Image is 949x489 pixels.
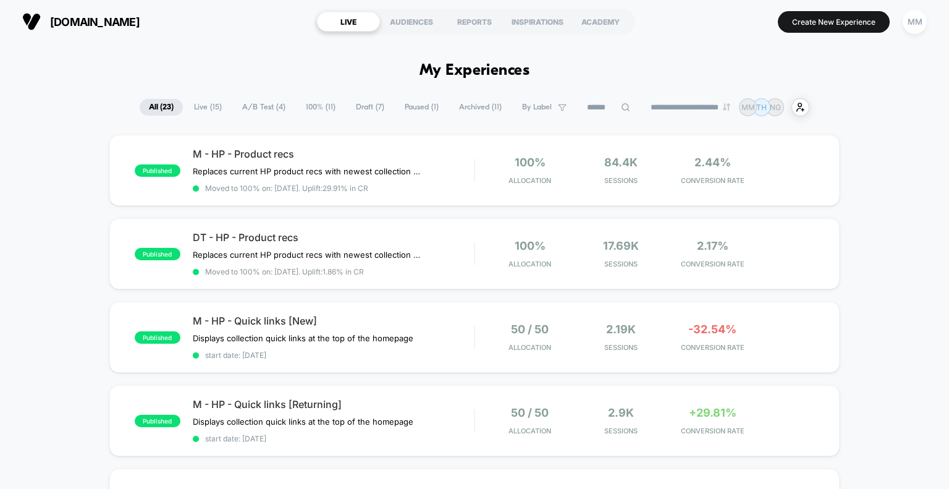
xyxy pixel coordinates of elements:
button: Create New Experience [778,11,890,33]
span: 50 / 50 [511,406,549,419]
span: Moved to 100% on: [DATE] . Uplift: 1.86% in CR [205,267,364,276]
span: 100% ( 11 ) [297,99,345,116]
p: NG [770,103,781,112]
span: -32.54% [688,323,736,336]
span: 2.44% [694,156,731,169]
button: [DOMAIN_NAME] [19,12,143,32]
span: Draft ( 7 ) [347,99,394,116]
h1: My Experiences [420,62,530,80]
span: Displays collection quick links at the top of the homepage [193,417,413,427]
span: Sessions [578,260,664,268]
span: DT - HP - Product recs [193,231,474,244]
span: Allocation [508,427,551,435]
span: 2.19k [606,323,636,336]
span: CONVERSION RATE [670,427,755,435]
div: MM [903,10,927,34]
div: ACADEMY [569,12,632,32]
span: Archived ( 11 ) [450,99,511,116]
span: M - HP - Product recs [193,148,474,160]
span: 50 / 50 [511,323,549,336]
span: CONVERSION RATE [670,260,755,268]
span: By Label [522,103,552,112]
span: 17.69k [603,239,639,252]
span: 84.4k [604,156,638,169]
span: Allocation [508,176,551,185]
span: Allocation [508,260,551,268]
div: LIVE [317,12,380,32]
span: 2.17% [697,239,728,252]
span: M - HP - Quick links [New] [193,315,474,327]
span: A/B Test ( 4 ) [233,99,295,116]
span: CONVERSION RATE [670,343,755,352]
span: Live ( 15 ) [185,99,231,116]
span: published [135,164,180,177]
span: +29.81% [689,406,736,419]
img: end [723,103,730,111]
img: Visually logo [22,12,41,31]
span: 100% [515,156,546,169]
span: Allocation [508,343,551,352]
span: start date: [DATE] [193,351,474,360]
span: 100% [515,239,546,252]
span: published [135,331,180,344]
span: 2.9k [608,406,634,419]
div: REPORTS [443,12,506,32]
span: published [135,248,180,260]
span: Sessions [578,176,664,185]
span: start date: [DATE] [193,434,474,443]
span: Sessions [578,343,664,352]
span: CONVERSION RATE [670,176,755,185]
span: Replaces current HP product recs with newest collection (pre fall 2025) [193,166,422,176]
span: Displays collection quick links at the top of the homepage [193,333,413,343]
span: Replaces current HP product recs with newest collection (pre fall 2025) [193,250,422,260]
span: [DOMAIN_NAME] [50,15,140,28]
span: All ( 23 ) [140,99,183,116]
span: M - HP - Quick links [Returning] [193,398,474,410]
p: MM [741,103,755,112]
div: AUDIENCES [380,12,443,32]
div: INSPIRATIONS [506,12,569,32]
p: TH [756,103,767,112]
span: published [135,415,180,427]
span: Paused ( 1 ) [395,99,448,116]
button: MM [899,9,930,35]
span: Sessions [578,427,664,435]
span: Moved to 100% on: [DATE] . Uplift: 29.91% in CR [205,184,368,193]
